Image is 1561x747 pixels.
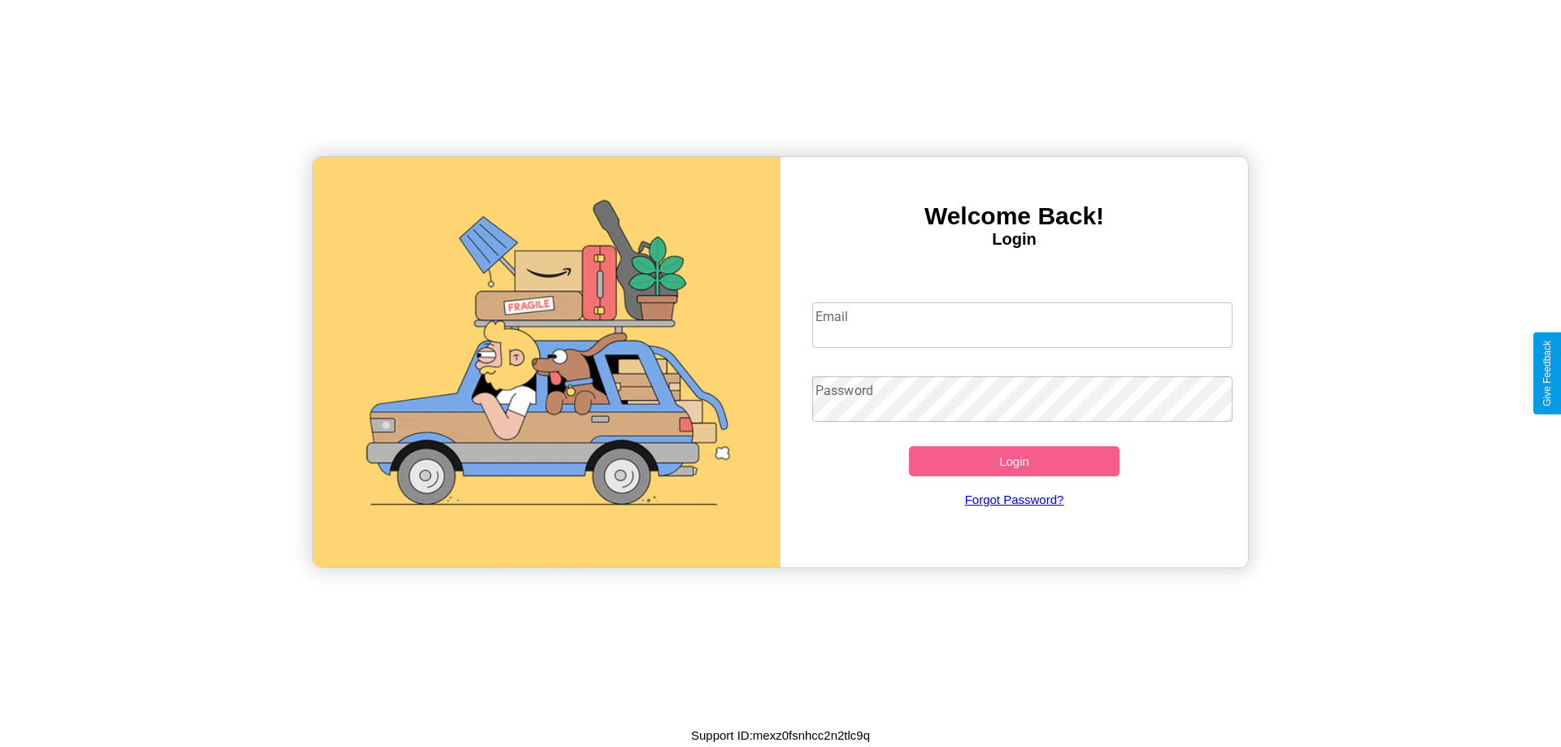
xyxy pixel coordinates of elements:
[780,202,1248,230] h3: Welcome Back!
[909,446,1120,476] button: Login
[313,157,780,567] img: gif
[1541,341,1553,406] div: Give Feedback
[804,476,1225,523] a: Forgot Password?
[780,230,1248,249] h4: Login
[691,724,870,746] p: Support ID: mexz0fsnhcc2n2tlc9q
